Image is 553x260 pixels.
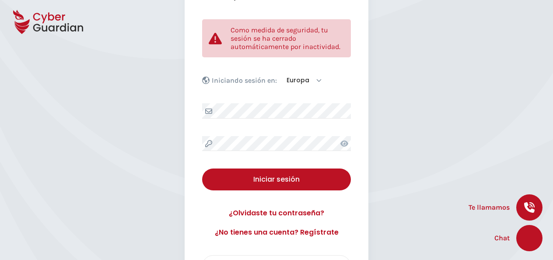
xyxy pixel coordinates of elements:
button: call us button [516,194,542,221]
a: ¿Olvidaste tu contraseña? [202,208,351,218]
span: Te llamamos [469,202,510,213]
span: Chat [494,233,510,243]
button: Iniciar sesión [202,169,351,190]
a: ¿No tienes una cuenta? Regístrate [202,227,351,238]
div: Iniciar sesión [209,174,344,185]
p: Iniciando sesión en: [212,76,277,85]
